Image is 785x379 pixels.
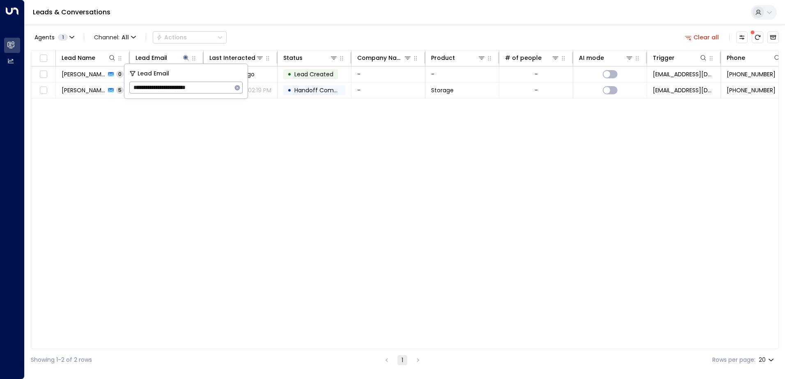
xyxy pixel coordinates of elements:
[351,66,425,82] td: -
[31,32,77,43] button: Agents1
[767,32,779,43] button: Archived Leads
[122,34,129,41] span: All
[138,69,169,78] span: Lead Email
[505,53,542,63] div: # of people
[653,70,715,78] span: leads@space-station.co.uk
[153,31,227,43] div: Button group with a nested menu
[712,356,755,364] label: Rows per page:
[116,71,124,78] span: 0
[579,53,634,63] div: AI mode
[116,87,124,94] span: 5
[727,53,745,63] div: Phone
[397,355,407,365] button: page 1
[62,86,106,94] span: Justin Dorazio
[62,53,116,63] div: Lead Name
[283,53,303,63] div: Status
[287,83,292,97] div: •
[351,82,425,98] td: -
[431,86,454,94] span: Storage
[38,69,48,80] span: Toggle select row
[153,31,227,43] button: Actions
[736,32,748,43] button: Customize
[156,34,187,41] div: Actions
[579,53,604,63] div: AI mode
[91,32,139,43] button: Channel:All
[209,53,255,63] div: Last Interacted
[431,53,455,63] div: Product
[34,34,55,40] span: Agents
[653,53,707,63] div: Trigger
[431,53,486,63] div: Product
[759,354,776,366] div: 20
[31,356,92,364] div: Showing 1-2 of 2 rows
[91,32,139,43] span: Channel:
[287,67,292,81] div: •
[62,53,95,63] div: Lead Name
[505,53,560,63] div: # of people
[653,53,675,63] div: Trigger
[727,53,781,63] div: Phone
[62,70,106,78] span: Justin Dorazio
[727,86,776,94] span: +447742749444
[653,86,715,94] span: leads@space-station.co.uk
[425,66,499,82] td: -
[248,86,271,94] p: 02:19 PM
[135,53,190,63] div: Lead Email
[135,53,167,63] div: Lead Email
[283,53,338,63] div: Status
[752,32,763,43] span: There are new threads available. Refresh the grid to view the latest updates.
[294,86,352,94] span: Handoff Completed
[209,53,264,63] div: Last Interacted
[535,86,538,94] div: -
[294,70,333,78] span: Lead Created
[535,70,538,78] div: -
[38,85,48,96] span: Toggle select row
[381,355,423,365] nav: pagination navigation
[357,53,412,63] div: Company Name
[357,53,404,63] div: Company Name
[38,53,48,64] span: Toggle select all
[682,32,723,43] button: Clear all
[727,70,776,78] span: +447742749444
[58,34,68,41] span: 1
[33,7,110,17] a: Leads & Conversations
